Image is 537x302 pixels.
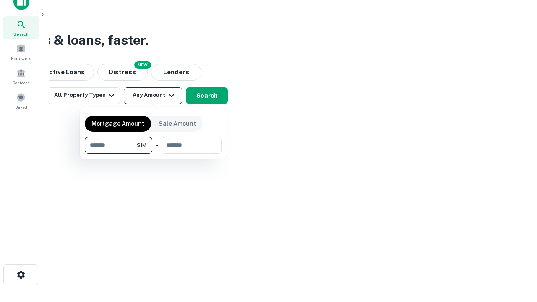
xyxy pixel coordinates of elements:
[495,235,537,275] iframe: Chat Widget
[91,119,144,128] p: Mortgage Amount
[159,119,196,128] p: Sale Amount
[156,137,158,154] div: -
[137,141,146,149] span: $1M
